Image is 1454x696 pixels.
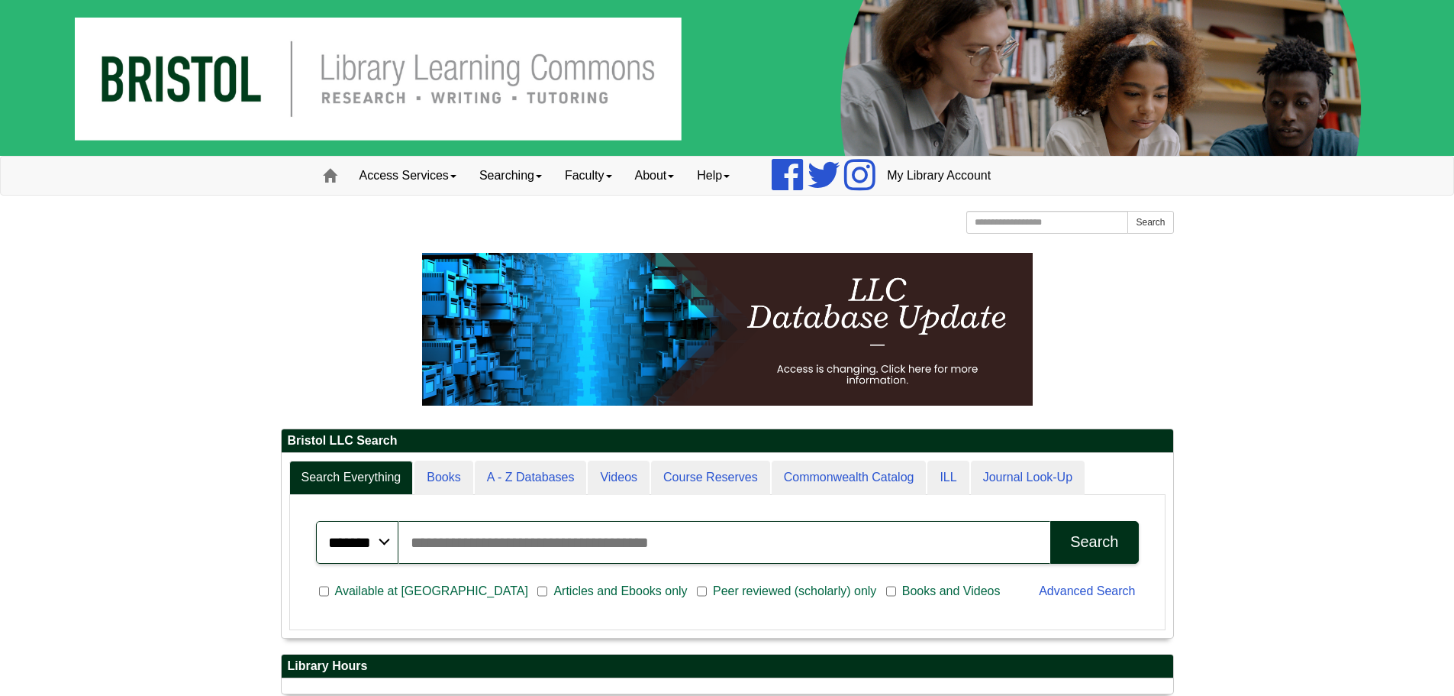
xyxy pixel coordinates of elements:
a: Advanced Search [1039,584,1135,597]
span: Articles and Ebooks only [547,582,693,601]
h2: Bristol LLC Search [282,429,1173,453]
input: Available at [GEOGRAPHIC_DATA] [319,584,329,598]
a: Course Reserves [651,461,770,495]
a: My Library Account [875,157,1002,195]
div: Search [1070,533,1118,551]
button: Search [1050,521,1138,564]
input: Books and Videos [886,584,896,598]
a: About [624,157,686,195]
a: Books [414,461,472,495]
button: Search [1127,211,1173,234]
input: Peer reviewed (scholarly) only [697,584,707,598]
input: Articles and Ebooks only [537,584,547,598]
span: Books and Videos [896,582,1007,601]
a: Access Services [348,157,468,195]
span: Available at [GEOGRAPHIC_DATA] [329,582,534,601]
a: Commonwealth Catalog [772,461,927,495]
img: HTML tutorial [422,253,1033,406]
a: Help [685,157,741,195]
a: A - Z Databases [475,461,587,495]
h2: Library Hours [282,655,1173,678]
a: Search Everything [289,461,414,495]
a: Journal Look-Up [971,461,1085,495]
a: ILL [927,461,969,495]
a: Videos [588,461,650,495]
a: Searching [468,157,553,195]
a: Faculty [553,157,624,195]
span: Peer reviewed (scholarly) only [707,582,882,601]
